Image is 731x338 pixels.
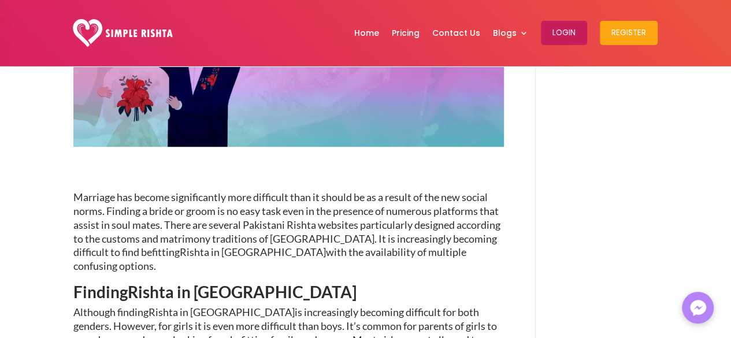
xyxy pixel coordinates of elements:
[73,306,149,318] span: Although finding
[128,282,357,302] span: Rishta in [GEOGRAPHIC_DATA]
[354,3,379,63] a: Home
[687,296,710,320] img: Messenger
[73,191,500,258] span: Marriage has become significantly more difficult than it should be as a result of the new social ...
[600,3,658,63] a: Register
[149,306,295,318] span: Rishta in [GEOGRAPHIC_DATA]
[73,282,128,302] span: Finding
[493,3,528,63] a: Blogs
[541,21,587,45] button: Login
[541,3,587,63] a: Login
[180,246,326,258] span: Rishta in [GEOGRAPHIC_DATA]
[432,3,480,63] a: Contact Us
[600,21,658,45] button: Register
[73,246,466,272] span: with the availability of multiple confusing options.
[392,3,420,63] a: Pricing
